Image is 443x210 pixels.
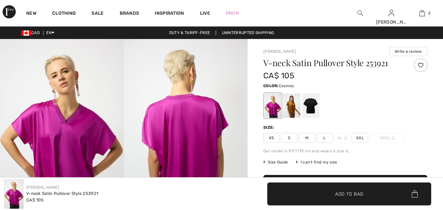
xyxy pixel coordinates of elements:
img: 1ère Avenue [3,5,16,18]
img: search the website [357,9,363,17]
img: My Info [389,9,394,17]
span: S [281,133,297,143]
div: Black [302,93,319,118]
a: Sale [91,10,104,17]
a: 2 [407,9,437,17]
span: CA$ 105 [263,71,294,80]
img: Canadian Dollar [21,30,31,36]
span: XS [263,133,280,143]
span: EN [46,30,54,35]
span: M [299,133,315,143]
button: Write a review [389,47,427,56]
img: ring-m.svg [344,136,347,140]
span: L [316,133,333,143]
span: Cosmos [279,84,294,88]
div: [PERSON_NAME] [376,19,407,26]
div: Our model is 5'9"/175 cm and wears a size 6. [263,148,427,154]
span: XXXL [370,133,405,143]
div: I can't find my size [296,159,337,165]
h1: V-neck Satin Pullover Style 253921 [263,59,400,67]
button: Add to Bag [267,182,431,205]
span: XXL [352,133,368,143]
a: Clothing [52,10,76,17]
a: [PERSON_NAME] [263,49,296,54]
iframe: Opens a widget where you can chat to one of our agents [401,161,436,177]
img: My Bag [419,9,425,17]
span: Add to Bag [335,190,363,197]
a: Sign In [389,10,394,16]
div: Cosmos [264,93,281,118]
img: Bag.svg [412,190,418,198]
span: CA$ 105 [26,198,44,202]
span: Size Guide [263,159,288,165]
a: [PERSON_NAME] [26,185,59,190]
span: CAD [21,30,42,35]
span: Color: [263,84,279,88]
div: V-neck Satin Pullover Style 253921 [26,190,98,197]
a: New [26,10,36,17]
button: Add to Bag [263,175,427,198]
span: XL [334,133,351,143]
a: Brands [120,10,139,17]
a: Live [200,10,210,17]
a: Prom [226,10,239,17]
div: Size: [263,124,276,130]
img: ring-m.svg [392,136,395,140]
span: 2 [428,10,431,16]
div: Whisky [283,93,300,118]
span: Inspiration [155,10,184,17]
img: V-Neck Satin Pullover Style 253921 [4,179,24,209]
